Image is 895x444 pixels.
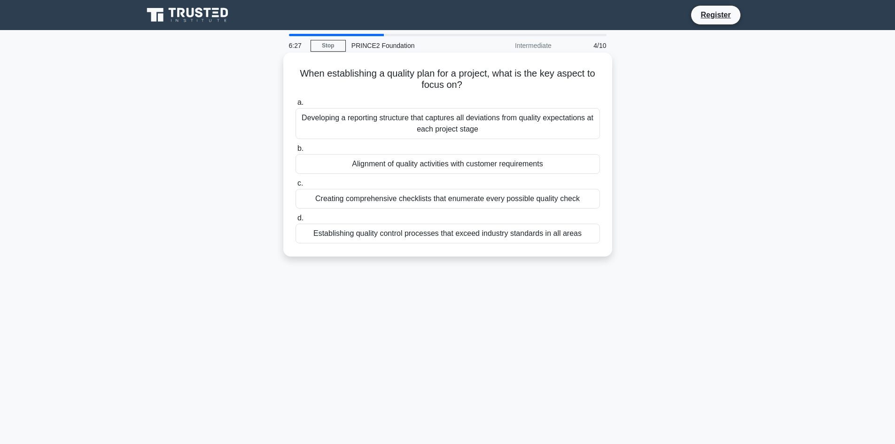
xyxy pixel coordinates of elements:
[311,40,346,52] a: Stop
[283,36,311,55] div: 6:27
[557,36,612,55] div: 4/10
[297,98,304,106] span: a.
[296,108,600,139] div: Developing a reporting structure that captures all deviations from quality expectations at each p...
[296,224,600,243] div: Establishing quality control processes that exceed industry standards in all areas
[295,68,601,91] h5: When establishing a quality plan for a project, what is the key aspect to focus on?
[296,154,600,174] div: Alignment of quality activities with customer requirements
[297,144,304,152] span: b.
[475,36,557,55] div: Intermediate
[346,36,475,55] div: PRINCE2 Foundation
[695,9,736,21] a: Register
[296,189,600,209] div: Creating comprehensive checklists that enumerate every possible quality check
[297,179,303,187] span: c.
[297,214,304,222] span: d.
